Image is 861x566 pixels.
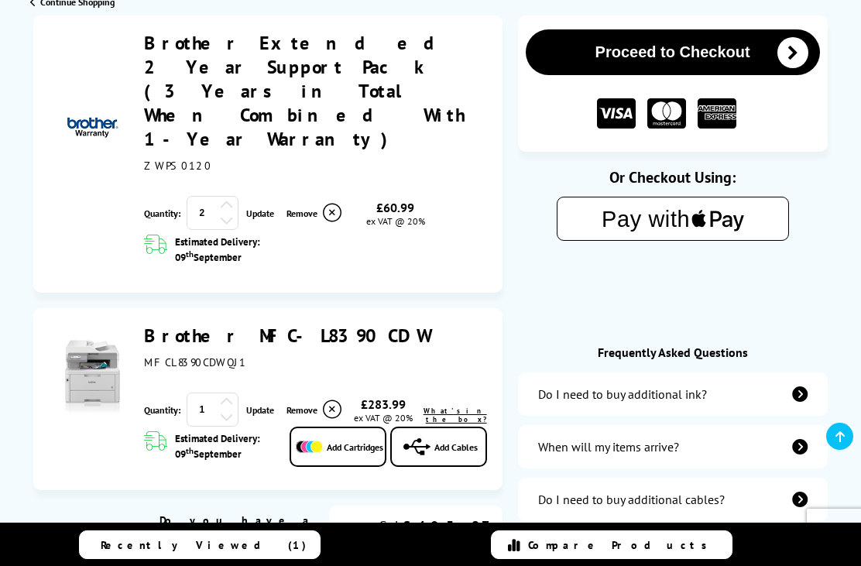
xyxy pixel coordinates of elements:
div: £283.99 [344,396,421,412]
div: Do I need to buy additional cables? [538,492,725,507]
span: Add Cartridges [327,441,383,453]
span: Recently Viewed (1) [101,538,307,552]
a: additional-cables [518,478,828,521]
a: Brother Extended 2 Year Support Pack (3 Years in Total When Combined With 1-Year Warranty) [144,31,466,151]
div: £60.99 [344,200,447,215]
span: Remove [286,404,317,416]
a: additional-ink [518,372,828,416]
span: MFCL8390CDWQJ1 [144,355,246,369]
a: Update [246,404,274,416]
div: Sub Total: [345,517,403,553]
a: Delete item from your basket [286,201,344,225]
span: Quantity: [144,208,180,219]
sup: th [186,249,194,259]
span: ex VAT @ 20% [366,215,425,227]
img: VISA [597,98,636,129]
div: Do I need to buy additional ink? [538,386,707,402]
img: MASTER CARD [647,98,686,129]
div: Frequently Asked Questions [518,345,828,360]
a: items-arrive [518,425,828,468]
a: Delete item from your basket [286,398,344,421]
span: Remove [286,208,317,219]
div: £405.97 [403,517,487,535]
a: Brother MFC-L8390CDW [144,324,430,348]
a: lnk_inthebox [422,406,487,424]
div: When will my items arrive? [538,439,679,455]
img: Add Cartridges [296,441,323,453]
img: Brother MFC-L8390CDW [49,330,136,417]
span: Compare Products [528,538,715,552]
span: Add Cables [434,441,478,453]
span: ex VAT @ 20% [354,412,413,424]
sup: th [186,445,194,456]
span: Estimated Delivery: 09 September [175,235,274,264]
span: Quantity: [144,404,180,416]
span: What's in the box? [424,406,487,424]
a: Recently Viewed (1) [79,530,321,559]
img: Brother Extended 2 Year Support Pack (3 Years in Total When Combined With 1-Year Warranty) [66,102,120,156]
a: Update [246,208,274,219]
a: Compare Products [491,530,732,559]
span: Estimated Delivery: 09 September [175,432,274,461]
button: Proceed to Checkout [526,29,820,75]
div: Do you have a discount code? [149,513,314,555]
img: American Express [698,98,736,129]
span: ZWPS0120 [144,159,212,173]
div: Or Checkout Using: [518,167,828,187]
